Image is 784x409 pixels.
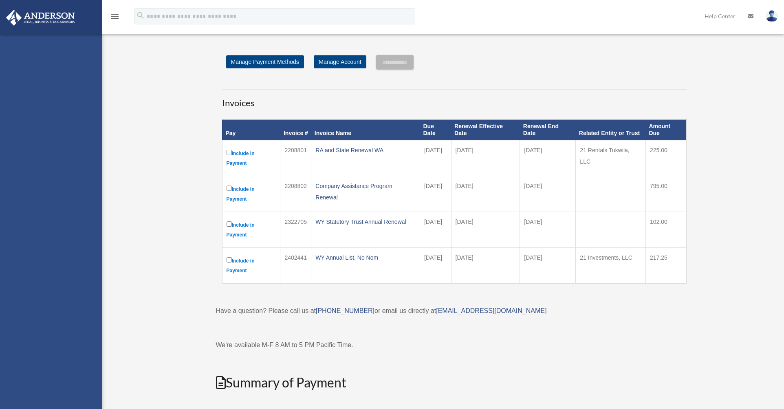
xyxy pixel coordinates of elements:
td: 2322705 [280,212,311,247]
th: Due Date [420,120,451,140]
td: 217.25 [645,247,686,284]
th: Renewal Effective Date [451,120,520,140]
h3: Invoices [222,89,687,109]
th: Related Entity or Trust [576,120,646,140]
a: menu [110,14,120,21]
td: [DATE] [451,247,520,284]
p: Have a question? Please call us at or email us directly at [216,305,693,317]
input: Include in Payment [227,186,232,191]
a: [PHONE_NUMBER] [316,307,374,314]
div: RA and State Renewal WA [315,144,416,156]
th: Invoice Name [311,120,420,140]
td: 102.00 [645,212,686,247]
div: WY Annual List, No Nom [315,252,416,263]
input: Include in Payment [227,257,232,262]
label: Include in Payment [227,184,276,204]
img: User Pic [766,10,778,22]
td: 2208801 [280,140,311,176]
th: Amount Due [645,120,686,140]
div: WY Statutory Trust Annual Renewal [315,216,416,227]
td: 225.00 [645,140,686,176]
td: [DATE] [451,212,520,247]
td: 21 Rentals Tukwila, LLC [576,140,646,176]
td: 21 Investments, LLC [576,247,646,284]
p: We're available M-F 8 AM to 5 PM Pacific Time. [216,339,693,351]
div: Company Assistance Program Renewal [315,180,416,203]
td: [DATE] [520,176,576,212]
td: [DATE] [520,247,576,284]
th: Invoice # [280,120,311,140]
label: Include in Payment [227,220,276,240]
td: [DATE] [420,176,451,212]
td: [DATE] [451,140,520,176]
td: [DATE] [420,212,451,247]
td: [DATE] [420,247,451,284]
td: 2208802 [280,176,311,212]
th: Renewal End Date [520,120,576,140]
label: Include in Payment [227,148,276,168]
a: Manage Account [314,55,366,68]
label: Include in Payment [227,256,276,276]
td: [DATE] [451,176,520,212]
img: Anderson Advisors Platinum Portal [4,10,77,26]
td: 795.00 [645,176,686,212]
td: [DATE] [420,140,451,176]
input: Include in Payment [227,221,232,227]
a: Manage Payment Methods [226,55,304,68]
i: search [136,11,145,20]
td: [DATE] [520,212,576,247]
td: 2402441 [280,247,311,284]
input: Include in Payment [227,150,232,155]
a: [EMAIL_ADDRESS][DOMAIN_NAME] [436,307,546,314]
h2: Summary of Payment [216,374,693,392]
th: Pay [222,120,280,140]
td: [DATE] [520,140,576,176]
i: menu [110,11,120,21]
